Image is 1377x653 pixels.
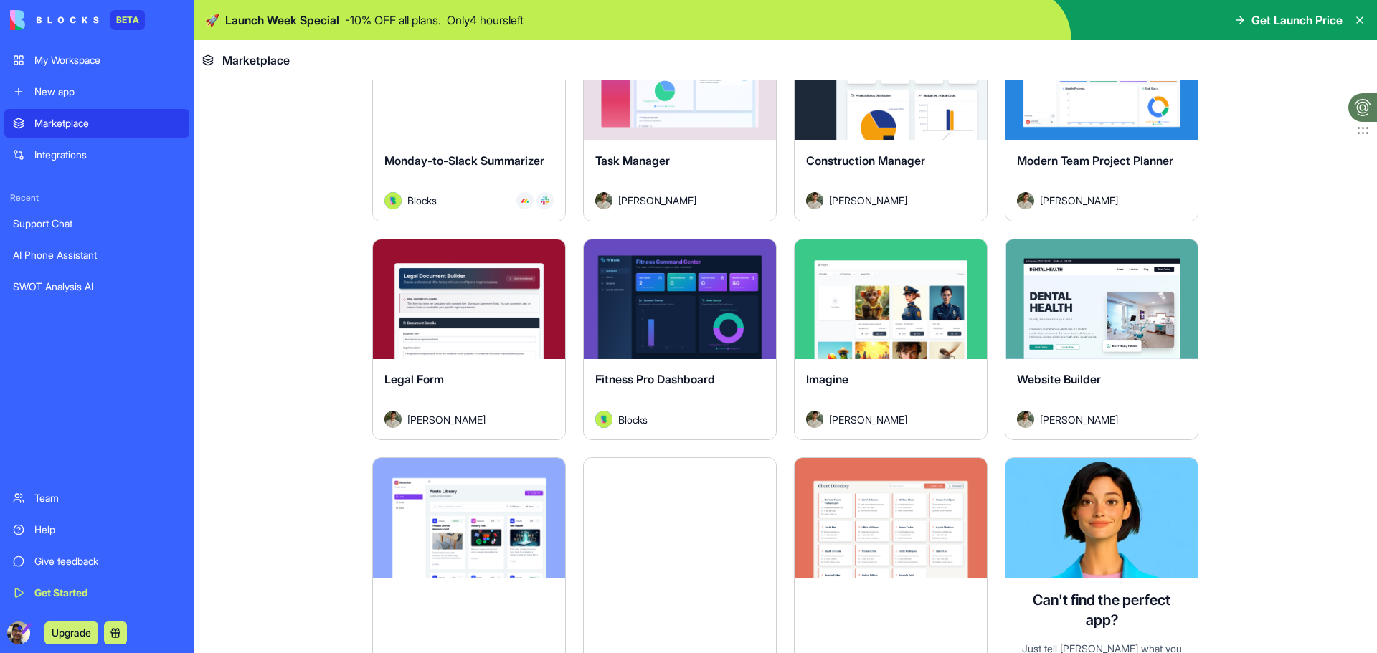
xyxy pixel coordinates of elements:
span: Launch Week Special [225,11,339,29]
span: Modern Team Project Planner [1017,153,1173,168]
span: [PERSON_NAME] [618,193,696,208]
a: Construction ManagerAvatar[PERSON_NAME] [794,19,988,221]
span: [PERSON_NAME] [829,412,907,427]
a: Fitness Pro DashboardAvatarBlocks [583,239,777,441]
span: 🚀 [205,11,219,29]
a: Legal FormAvatar[PERSON_NAME] [372,239,566,441]
img: Slack_i955cf.svg [541,196,549,205]
div: Marketplace [34,116,181,130]
img: Avatar [384,192,402,209]
div: Get Started [34,586,181,600]
span: [PERSON_NAME] [1040,193,1118,208]
a: Get Started [4,578,189,607]
img: Avatar [1017,192,1034,209]
span: [PERSON_NAME] [1040,412,1118,427]
img: Monday_mgmdm1.svg [521,196,529,205]
p: Only 4 hours left [447,11,524,29]
span: Fitness Pro Dashboard [595,372,715,386]
a: BETA [10,10,145,30]
div: Help [34,523,181,537]
a: Support Chat [4,209,189,238]
a: Give feedback [4,547,189,576]
div: Give feedback [34,554,181,568]
span: Monday-to-Slack Summarizer [384,153,544,168]
span: Blocks [618,412,648,427]
img: ACg8ocKY1DAgEe0KyGI1MzXqbvyLZRCSULHupG7H8viJqVIgUiqVYalV=s96-c [7,621,30,644]
span: Construction Manager [806,153,925,168]
a: Task ManagerAvatar[PERSON_NAME] [583,19,777,221]
span: Blocks [407,193,437,208]
span: Get Launch Price [1251,11,1343,29]
a: Website BuilderAvatar[PERSON_NAME] [1005,239,1198,441]
a: Help [4,515,189,544]
div: New app [34,85,181,99]
img: logo [10,10,99,30]
button: Upgrade [44,621,98,644]
img: Avatar [1017,411,1034,428]
p: - 10 % OFF all plans. [345,11,441,29]
a: Upgrade [44,625,98,639]
img: Avatar [806,192,823,209]
span: Legal Form [384,372,444,386]
a: New app [4,77,189,106]
div: Integrations [34,148,181,162]
h4: Can't find the perfect app? [1017,590,1186,630]
span: Website Builder [1017,372,1101,386]
div: SWOT Analysis AI [13,280,181,294]
span: Recent [4,192,189,204]
a: Modern Team Project PlannerAvatar[PERSON_NAME] [1005,19,1198,221]
a: Integrations [4,140,189,169]
img: Avatar [806,411,823,428]
div: BETA [110,10,145,30]
a: My Workspace [4,46,189,75]
div: AI Phone Assistant [13,248,181,262]
a: Team [4,484,189,513]
img: Avatar [595,192,612,209]
span: Imagine [806,372,848,386]
img: Avatar [384,411,402,428]
img: Avatar [595,411,612,428]
a: Marketplace [4,109,189,138]
span: Marketplace [222,52,290,69]
span: Task Manager [595,153,670,168]
div: Support Chat [13,216,181,231]
span: [PERSON_NAME] [829,193,907,208]
div: Team [34,491,181,505]
a: SWOT Analysis AI [4,272,189,301]
a: ImagineAvatar[PERSON_NAME] [794,239,988,441]
a: AI Phone Assistant [4,241,189,270]
div: My Workspace [34,53,181,67]
span: [PERSON_NAME] [407,412,486,427]
img: Ella AI assistant [1005,458,1198,578]
a: Monday-to-Slack SummarizerAvatarBlocks [372,19,566,221]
